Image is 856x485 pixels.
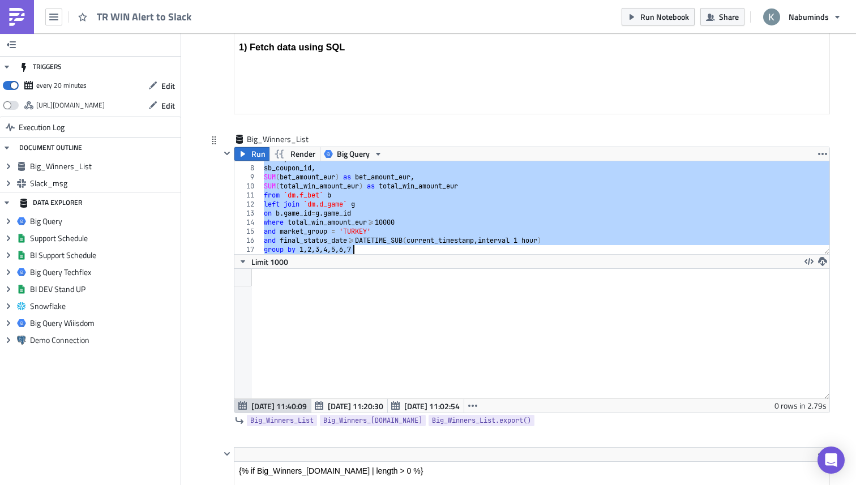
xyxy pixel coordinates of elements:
[220,147,234,160] button: Hide content
[234,191,262,200] div: 11
[30,318,178,328] span: Big Query Wiiisdom
[30,301,178,311] span: Snowflake
[311,399,388,413] button: [DATE] 11:20:30
[756,5,848,29] button: Nabuminds
[700,8,744,25] button: Share
[234,399,311,413] button: [DATE] 11:40:09
[143,77,181,95] button: Edit
[247,134,310,145] span: Big_Winners_List
[19,138,82,158] div: DOCUMENT OUTLINE
[251,147,266,161] span: Run
[429,415,534,426] a: Big_Winners_List.export()
[320,147,387,161] button: Big Query
[97,10,192,23] span: TR WIN Alert to Slack
[251,256,288,268] span: Limit 1000
[250,415,314,426] span: Big_Winners_List
[432,415,531,426] span: Big_Winners_List.export()
[234,164,262,173] div: 8
[323,415,422,426] span: Big_Winners_[DOMAIN_NAME]
[762,7,781,27] img: Avatar
[234,33,829,114] iframe: Rich Text Area
[404,400,460,412] span: [DATE] 11:02:54
[5,5,590,14] p: {% if Big_Winners_[DOMAIN_NAME] | length > 0 %}
[161,80,175,92] span: Edit
[269,147,320,161] button: Render
[30,284,178,294] span: BI DEV Stand UP
[234,236,262,245] div: 16
[719,11,739,23] span: Share
[19,57,62,77] div: TRIGGERS
[5,9,590,20] body: Rich Text Area. Press ALT-0 for help.
[30,161,178,171] span: Big_Winners_List
[290,147,315,161] span: Render
[251,400,307,412] span: [DATE] 11:40:09
[387,399,464,413] button: [DATE] 11:02:54
[161,100,175,111] span: Edit
[337,147,370,161] span: Big Query
[328,400,383,412] span: [DATE] 11:20:30
[30,267,178,277] span: Big Query Techflex
[30,178,178,188] span: Slack_msg
[30,335,178,345] span: Demo Connection
[36,97,105,114] div: https://pushmetrics.io/api/v1/report/Ynr1Y2arp2/webhook?token=447a84b876c747239035829cb6990177
[789,11,829,23] span: Nabuminds
[622,8,695,25] button: Run Notebook
[234,182,262,191] div: 10
[36,77,87,94] div: every 20 minutes
[5,9,590,20] h3: 2) Design your Slack message
[5,5,590,14] p: {% endif %}
[247,415,317,426] a: Big_Winners_List
[234,147,269,161] button: Run
[5,5,590,14] body: Rich Text Area. Press ALT-0 for help.
[234,255,292,268] button: Limit 1000
[143,97,181,114] button: Edit
[234,200,262,209] div: 12
[640,11,689,23] span: Run Notebook
[234,173,262,182] div: 9
[818,447,845,474] div: Open Intercom Messenger
[8,8,26,26] img: PushMetrics
[220,447,234,461] button: Hide content
[30,250,178,260] span: BI Support Schedule
[234,245,262,254] div: 17
[19,117,65,138] span: Execution Log
[320,415,426,426] a: Big_Winners_[DOMAIN_NAME]
[234,227,262,236] div: 15
[774,399,827,413] div: 0 rows in 2.79s
[234,209,262,218] div: 13
[19,192,82,213] div: DATA EXPLORER
[30,233,178,243] span: Support Schedule
[234,218,262,227] div: 14
[30,216,178,226] span: Big Query
[5,5,590,14] p: You can also apply more advanced styling using Slack Block Kit:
